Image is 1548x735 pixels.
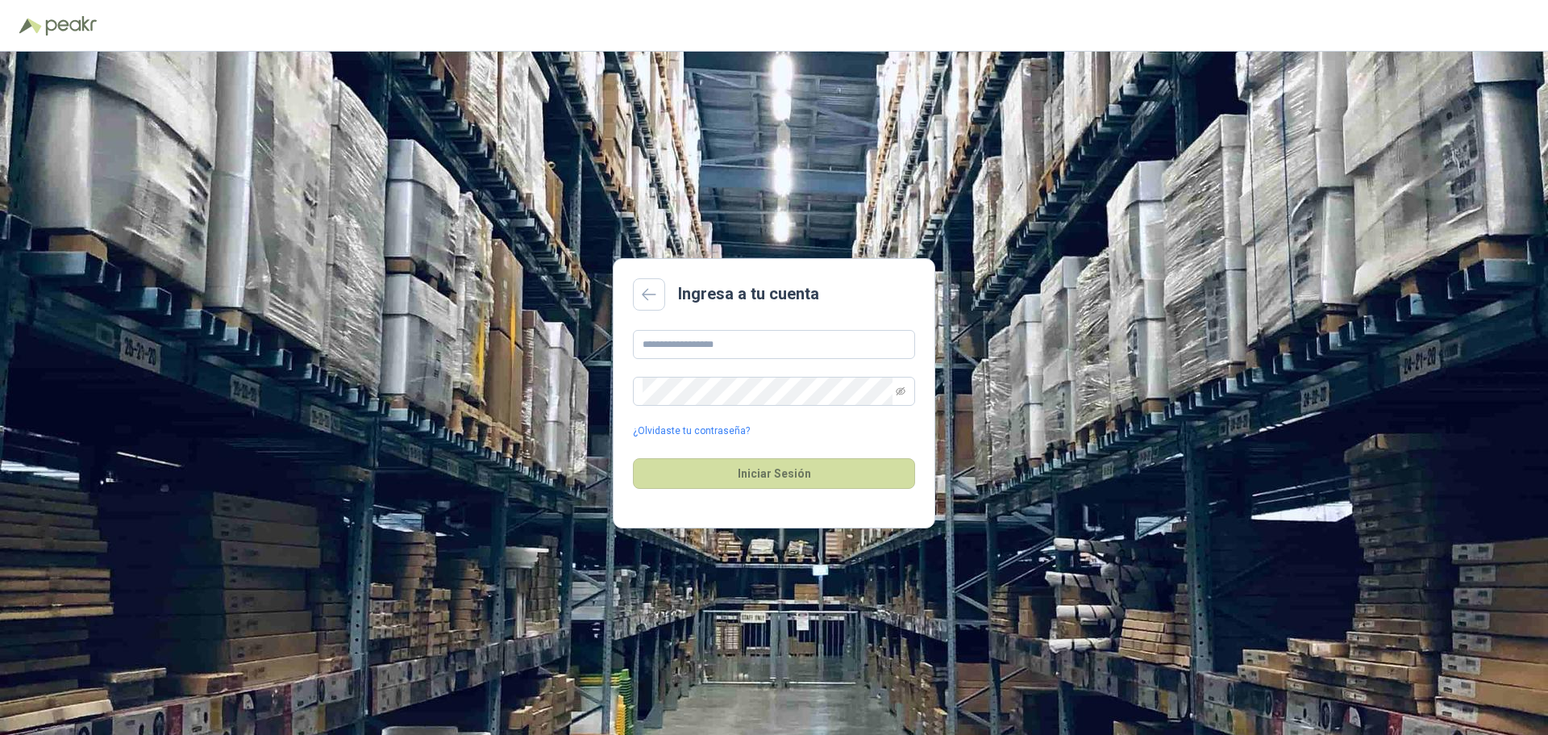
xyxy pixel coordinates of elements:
h2: Ingresa a tu cuenta [678,282,819,307]
a: ¿Olvidaste tu contraseña? [633,424,750,439]
img: Logo [19,18,42,34]
button: Iniciar Sesión [633,458,915,489]
img: Peakr [45,16,97,35]
span: eye-invisible [896,386,905,396]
